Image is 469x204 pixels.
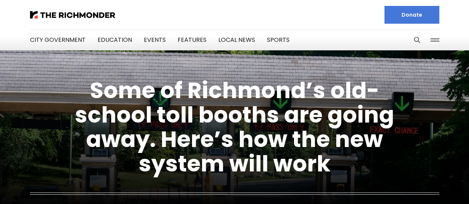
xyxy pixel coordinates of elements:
a: Sports [267,36,290,44]
a: Education [98,36,132,44]
a: Some of Richmond’s old-school toll booths are going away. Here’s how the new system will work [75,75,394,179]
a: Features [178,36,207,44]
img: The Richmonder [30,11,115,19]
a: Donate [384,6,439,24]
a: Events [144,36,166,44]
a: Local News [218,36,255,44]
a: City Government [30,36,86,44]
button: Search this site [412,34,423,46]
